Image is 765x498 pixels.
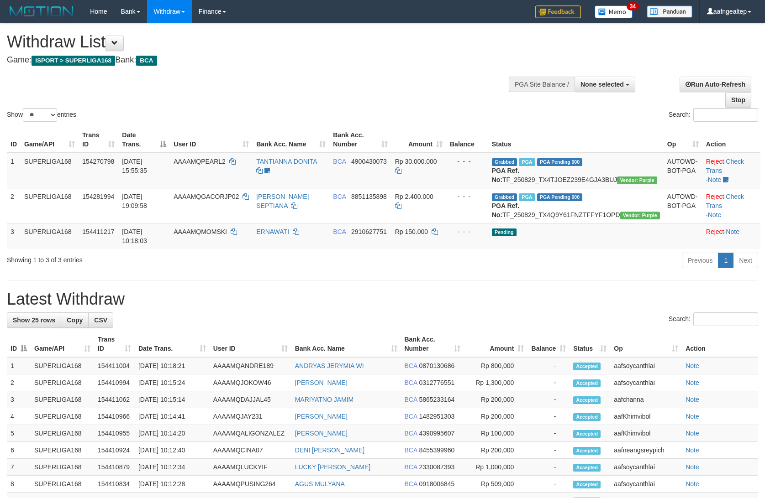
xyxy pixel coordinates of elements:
th: Bank Acc. Number: activate to sort column ascending [329,127,391,153]
td: 8 [7,476,31,493]
td: SUPERLIGA168 [21,223,79,249]
td: 154410834 [94,476,135,493]
td: aafneangsreypich [610,442,682,459]
td: 154411062 [94,391,135,408]
a: Copy [61,312,89,328]
a: MARIYATNO JAMIM [295,396,354,403]
span: AAAAMQGACORJP02 [174,193,239,200]
td: Rp 200,000 [464,408,528,425]
td: 1 [7,153,21,188]
a: ANDRYAS JERYMIA WI [295,362,364,369]
td: [DATE] 10:15:24 [135,374,210,391]
a: Note [686,362,699,369]
td: - [528,425,570,442]
td: aafchanna [610,391,682,408]
span: AAAAMQPEARL2 [174,158,226,165]
a: Check Trans [706,193,744,209]
th: Op: activate to sort column ascending [664,127,702,153]
span: Copy 5865233164 to clipboard [419,396,454,403]
td: [DATE] 10:12:40 [135,442,210,459]
th: Action [702,127,760,153]
span: 34 [627,2,639,10]
span: [DATE] 19:09:58 [122,193,147,209]
h1: Withdraw List [7,33,501,51]
a: Note [686,480,699,488]
td: 154410924 [94,442,135,459]
th: Op: activate to sort column ascending [610,331,682,357]
th: Status: activate to sort column ascending [570,331,610,357]
td: Rp 1,000,000 [464,459,528,476]
a: Note [686,463,699,471]
a: Show 25 rows [7,312,61,328]
td: Rp 200,000 [464,391,528,408]
td: [DATE] 10:18:21 [135,357,210,374]
td: AUTOWD-BOT-PGA [664,153,702,188]
a: Note [726,228,739,235]
input: Search: [693,108,758,122]
td: - [528,476,570,493]
span: Grabbed [492,158,517,166]
a: [PERSON_NAME] [295,379,348,386]
a: Note [686,446,699,454]
button: None selected [575,77,635,92]
a: Stop [725,92,751,108]
a: ERNAWATI [256,228,289,235]
span: Vendor URL: https://trx4.1velocity.biz [617,176,657,184]
span: Rp 150.000 [395,228,428,235]
span: [DATE] 10:18:03 [122,228,147,244]
td: Rp 100,000 [464,425,528,442]
img: Feedback.jpg [535,5,581,18]
span: Accepted [573,396,601,404]
span: Accepted [573,447,601,455]
span: BCA [405,430,417,437]
b: PGA Ref. No: [492,167,519,183]
th: Trans ID: activate to sort column ascending [79,127,118,153]
a: Previous [682,253,718,268]
a: Reject [706,158,724,165]
span: Copy 0870130686 to clipboard [419,362,454,369]
span: Pending [492,228,517,236]
a: Note [686,413,699,420]
a: Reject [706,193,724,200]
span: BCA [136,56,157,66]
td: AAAAMQALIGONZALEZ [210,425,291,442]
td: SUPERLIGA168 [31,442,94,459]
span: Copy 8851135898 to clipboard [351,193,387,200]
th: Trans ID: activate to sort column ascending [94,331,135,357]
span: Show 25 rows [13,316,55,324]
td: 154411004 [94,357,135,374]
span: BCA [405,463,417,471]
a: Note [708,211,722,218]
a: [PERSON_NAME] [295,413,348,420]
span: BCA [333,158,346,165]
th: ID [7,127,21,153]
td: AAAAMQLUCKYIF [210,459,291,476]
span: Copy 2910627751 to clipboard [351,228,387,235]
a: 1 [718,253,733,268]
span: Copy 2330087393 to clipboard [419,463,454,471]
td: 154410966 [94,408,135,425]
th: Bank Acc. Number: activate to sort column ascending [401,331,464,357]
td: Rp 1,300,000 [464,374,528,391]
td: AAAAMQANDRE189 [210,357,291,374]
th: ID: activate to sort column descending [7,331,31,357]
span: BCA [405,379,417,386]
span: Marked by aafnonsreyleab [519,193,535,201]
div: - - - [450,192,485,201]
td: AAAAMQJAY231 [210,408,291,425]
td: [DATE] 10:12:28 [135,476,210,493]
div: PGA Site Balance / [509,77,575,92]
a: Note [686,379,699,386]
td: 5 [7,425,31,442]
td: [DATE] 10:15:14 [135,391,210,408]
td: AAAAMQDAJJAL45 [210,391,291,408]
td: AAAAMQCINA07 [210,442,291,459]
td: aafKhimvibol [610,408,682,425]
th: Game/API: activate to sort column ascending [31,331,94,357]
span: Accepted [573,430,601,438]
td: 3 [7,223,21,249]
td: 6 [7,442,31,459]
td: Rp 509,000 [464,476,528,493]
td: SUPERLIGA168 [31,391,94,408]
td: SUPERLIGA168 [31,408,94,425]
